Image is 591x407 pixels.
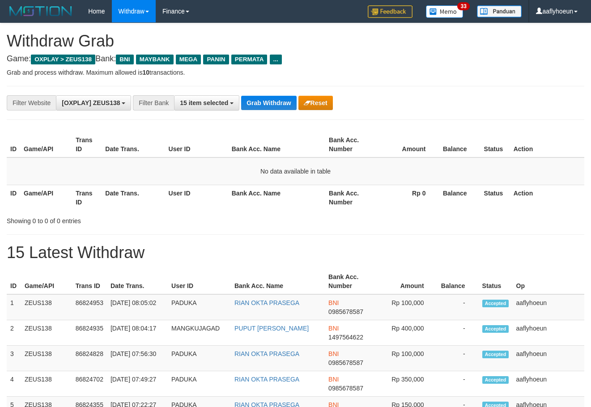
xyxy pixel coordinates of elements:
[21,269,72,294] th: Game/API
[231,55,268,64] span: PERMATA
[20,132,72,157] th: Game/API
[72,269,107,294] th: Trans ID
[480,185,510,210] th: Status
[7,320,21,346] td: 2
[482,325,509,333] span: Accepted
[168,371,231,397] td: PADUKA
[477,5,522,17] img: panduan.png
[133,95,174,110] div: Filter Bank
[168,269,231,294] th: User ID
[377,346,438,371] td: Rp 100,000
[438,371,479,397] td: -
[21,371,72,397] td: ZEUS138
[72,132,102,157] th: Trans ID
[7,371,21,397] td: 4
[7,244,584,262] h1: 15 Latest Withdraw
[168,294,231,320] td: PADUKA
[7,294,21,320] td: 1
[7,269,21,294] th: ID
[513,269,584,294] th: Op
[513,346,584,371] td: aaflyhoeun
[21,320,72,346] td: ZEUS138
[72,185,102,210] th: Trans ID
[7,157,584,185] td: No data available in table
[228,185,325,210] th: Bank Acc. Name
[72,371,107,397] td: 86824702
[203,55,229,64] span: PANIN
[325,269,377,294] th: Bank Acc. Number
[298,96,333,110] button: Reset
[7,68,584,77] p: Grab and process withdraw. Maximum allowed is transactions.
[328,359,363,366] span: Copy 0985678587 to clipboard
[56,95,131,110] button: [OXPLAY] ZEUS138
[7,185,20,210] th: ID
[116,55,133,64] span: BNI
[328,299,339,306] span: BNI
[165,132,228,157] th: User ID
[102,132,165,157] th: Date Trans.
[72,346,107,371] td: 86824828
[328,308,363,315] span: Copy 0985678587 to clipboard
[7,32,584,50] h1: Withdraw Grab
[457,2,469,10] span: 33
[7,132,20,157] th: ID
[168,346,231,371] td: PADUKA
[31,55,95,64] span: OXPLAY > ZEUS138
[165,185,228,210] th: User ID
[438,294,479,320] td: -
[107,346,168,371] td: [DATE] 07:56:30
[7,346,21,371] td: 3
[328,350,339,357] span: BNI
[234,350,299,357] a: RIAN OKTA PRASEGA
[513,294,584,320] td: aaflyhoeun
[510,132,584,157] th: Action
[102,185,165,210] th: Date Trans.
[426,5,463,18] img: Button%20Memo.svg
[20,185,72,210] th: Game/API
[482,376,509,384] span: Accepted
[510,185,584,210] th: Action
[328,385,363,392] span: Copy 0985678587 to clipboard
[7,95,56,110] div: Filter Website
[377,132,439,157] th: Amount
[21,346,72,371] td: ZEUS138
[479,269,513,294] th: Status
[482,300,509,307] span: Accepted
[180,99,228,106] span: 15 item selected
[62,99,120,106] span: [OXPLAY] ZEUS138
[328,325,339,332] span: BNI
[228,132,325,157] th: Bank Acc. Name
[241,96,296,110] button: Grab Withdraw
[234,299,299,306] a: RIAN OKTA PRASEGA
[107,320,168,346] td: [DATE] 08:04:17
[377,185,439,210] th: Rp 0
[72,320,107,346] td: 86824935
[482,351,509,358] span: Accepted
[377,320,438,346] td: Rp 400,000
[328,376,339,383] span: BNI
[142,69,149,76] strong: 10
[438,346,479,371] td: -
[325,185,377,210] th: Bank Acc. Number
[72,294,107,320] td: 86824953
[231,269,325,294] th: Bank Acc. Name
[328,334,363,341] span: Copy 1497564622 to clipboard
[513,320,584,346] td: aaflyhoeun
[7,55,584,64] h4: Game: Bank:
[168,320,231,346] td: MANGKUJAGAD
[513,371,584,397] td: aaflyhoeun
[136,55,174,64] span: MAYBANK
[438,320,479,346] td: -
[21,294,72,320] td: ZEUS138
[325,132,377,157] th: Bank Acc. Number
[377,269,438,294] th: Amount
[107,294,168,320] td: [DATE] 08:05:02
[377,294,438,320] td: Rp 100,000
[438,269,479,294] th: Balance
[7,4,75,18] img: MOTION_logo.png
[234,325,309,332] a: PUPUT [PERSON_NAME]
[176,55,201,64] span: MEGA
[7,213,239,225] div: Showing 0 to 0 of 0 entries
[377,371,438,397] td: Rp 350,000
[174,95,239,110] button: 15 item selected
